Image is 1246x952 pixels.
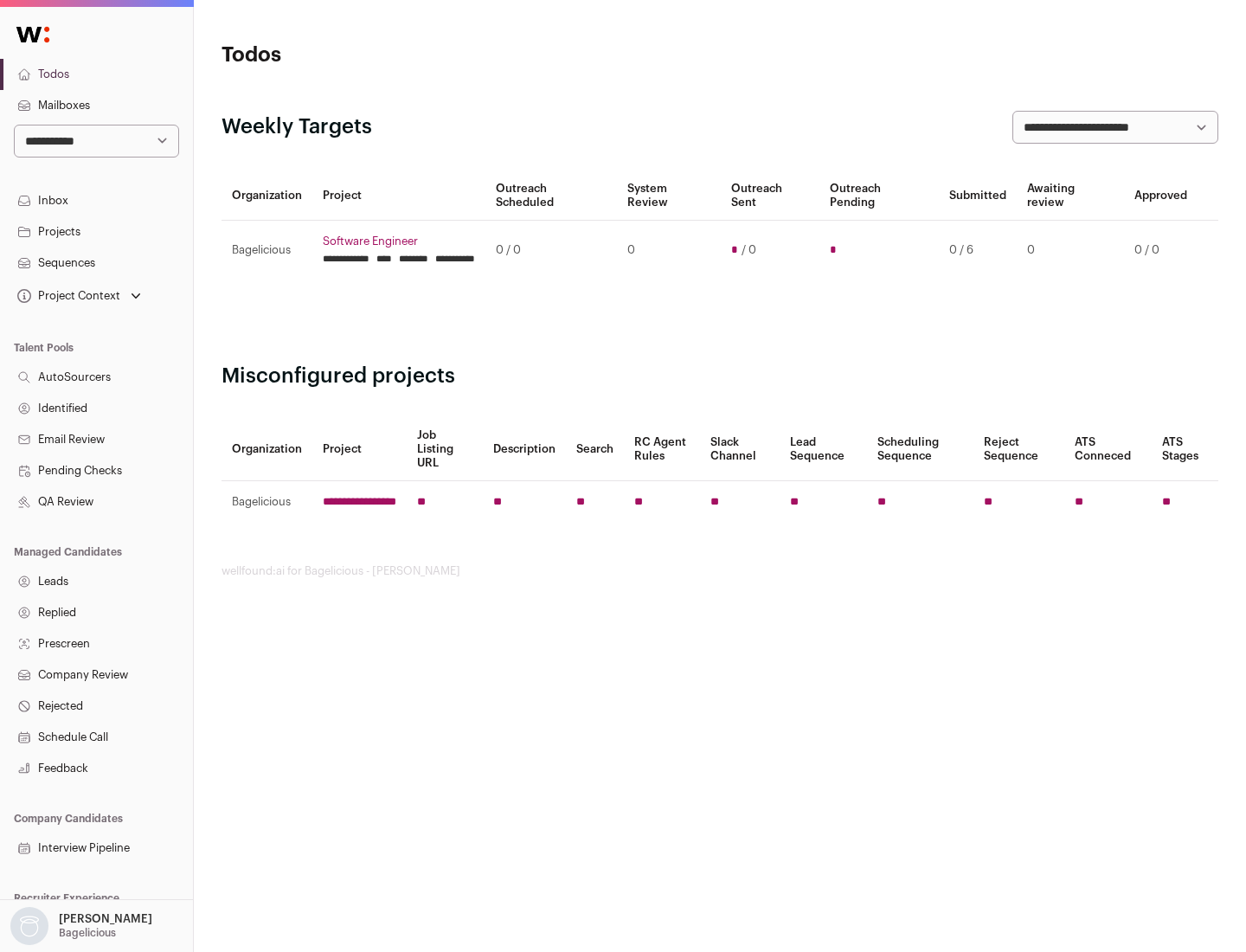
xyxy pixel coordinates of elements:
[939,221,1017,280] td: 0 / 6
[312,171,485,221] th: Project
[312,418,407,481] th: Project
[222,221,312,280] td: Bagelicious
[1124,171,1198,221] th: Approved
[222,113,372,141] h2: Weekly Targets
[222,42,554,69] h1: Todos
[721,171,820,221] th: Outreach Sent
[867,418,973,481] th: Scheduling Sequence
[222,363,1218,390] h2: Misconfigured projects
[407,418,483,481] th: Job Listing URL
[323,235,475,248] a: Software Engineer
[14,289,120,303] div: Project Context
[485,221,617,280] td: 0 / 0
[7,907,156,945] button: Open dropdown
[59,912,152,926] p: [PERSON_NAME]
[7,17,59,52] img: Wellfound
[1017,171,1124,221] th: Awaiting review
[59,926,116,940] p: Bagelicious
[10,907,48,945] img: nopic.png
[485,171,617,221] th: Outreach Scheduled
[1017,221,1124,280] td: 0
[700,418,780,481] th: Slack Channel
[939,171,1017,221] th: Submitted
[819,171,938,221] th: Outreach Pending
[742,243,756,257] span: / 0
[1152,418,1218,481] th: ATS Stages
[780,418,867,481] th: Lead Sequence
[617,171,720,221] th: System Review
[1124,221,1198,280] td: 0 / 0
[222,481,312,524] td: Bagelicious
[222,564,1218,578] footer: wellfound:ai for Bagelicious - [PERSON_NAME]
[14,284,145,308] button: Open dropdown
[624,418,699,481] th: RC Agent Rules
[483,418,566,481] th: Description
[1064,418,1151,481] th: ATS Conneced
[617,221,720,280] td: 0
[222,418,312,481] th: Organization
[222,171,312,221] th: Organization
[973,418,1065,481] th: Reject Sequence
[566,418,624,481] th: Search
